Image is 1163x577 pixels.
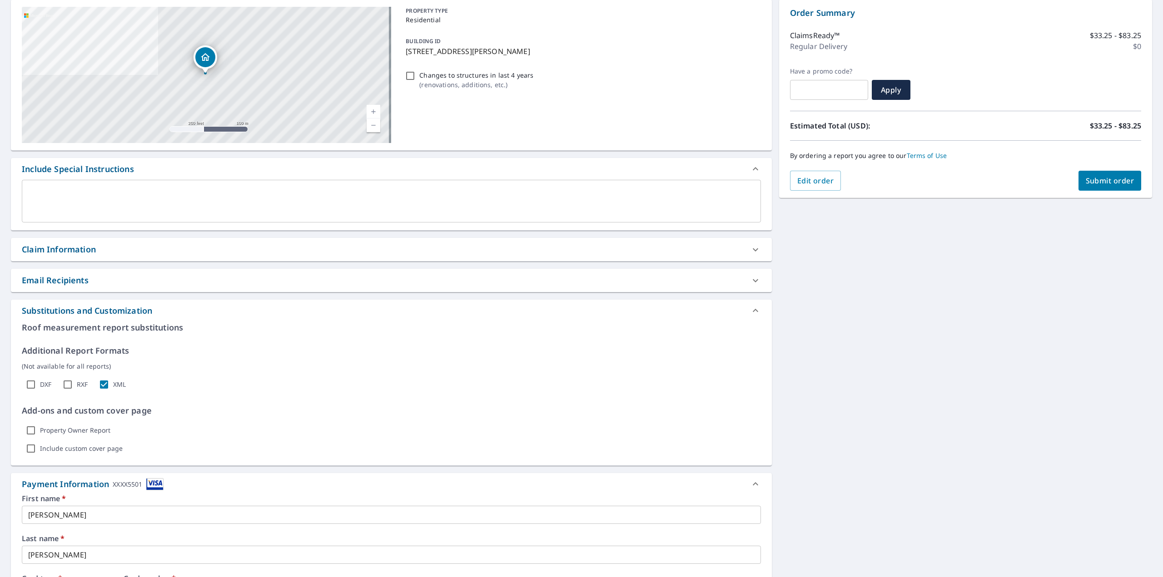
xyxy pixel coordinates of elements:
[22,495,761,502] label: First name
[1133,41,1141,52] p: $0
[22,361,761,371] p: (Not available for all reports)
[419,70,533,80] p: Changes to structures in last 4 years
[11,238,772,261] div: Claim Information
[22,243,96,256] div: Claim Information
[11,473,772,495] div: Payment InformationXXXX5501cardImage
[11,300,772,321] div: Substitutions and Customization
[790,67,868,75] label: Have a promo code?
[790,152,1141,160] p: By ordering a report you agree to our
[11,158,772,180] div: Include Special Instructions
[22,163,134,175] div: Include Special Instructions
[11,269,772,292] div: Email Recipients
[872,80,910,100] button: Apply
[907,151,947,160] a: Terms of Use
[406,15,757,25] p: Residential
[22,305,152,317] div: Substitutions and Customization
[40,426,110,434] label: Property Owner Report
[406,37,441,45] p: BUILDING ID
[194,45,217,74] div: Dropped pin, building 1, Residential property, 1009 Cordell St Houston, TX 77009
[1090,120,1141,131] p: $33.25 - $83.25
[1079,171,1142,191] button: Submit order
[22,274,89,286] div: Email Recipients
[1090,30,1141,41] p: $33.25 - $83.25
[40,380,51,389] label: DXF
[22,345,761,357] p: Additional Report Formats
[406,46,757,57] p: [STREET_ADDRESS][PERSON_NAME]
[1086,176,1134,186] span: Submit order
[790,41,847,52] p: Regular Delivery
[22,478,164,490] div: Payment Information
[790,7,1141,19] p: Order Summary
[22,404,761,417] p: Add-ons and custom cover page
[113,478,142,490] div: XXXX5501
[77,380,88,389] label: RXF
[40,444,123,453] label: Include custom cover page
[790,171,841,191] button: Edit order
[797,176,834,186] span: Edit order
[22,321,761,334] p: Roof measurement report substitutions
[790,30,840,41] p: ClaimsReady™
[22,535,761,542] label: Last name
[406,7,757,15] p: PROPERTY TYPE
[367,118,380,132] a: Current Level 17, Zoom Out
[367,105,380,118] a: Current Level 17, Zoom In
[790,120,966,131] p: Estimated Total (USD):
[879,85,903,95] span: Apply
[419,80,533,89] p: ( renovations, additions, etc. )
[146,478,164,490] img: cardImage
[113,380,126,389] label: XML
